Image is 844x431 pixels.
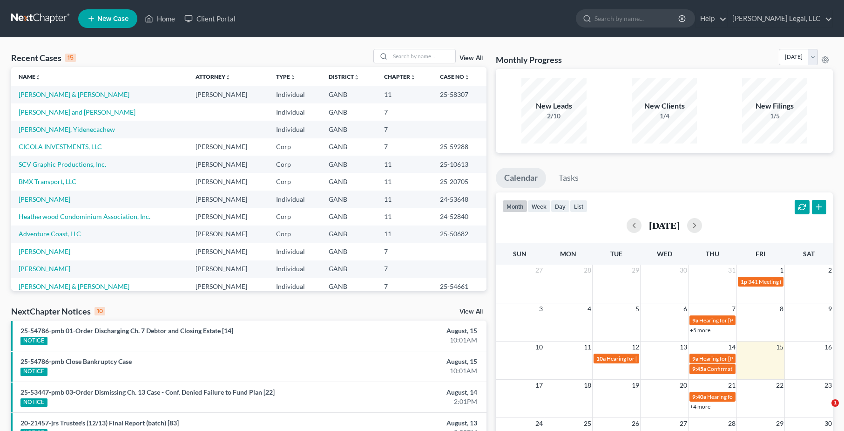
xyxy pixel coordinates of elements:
[728,10,832,27] a: [PERSON_NAME] Legal, LLC
[19,247,70,255] a: [PERSON_NAME]
[377,278,433,295] td: 7
[20,388,275,396] a: 25-53447-pmb 03-Order Dismissing Ch. 13 Case - Conf. Denied Failure to Fund Plan [22]
[321,138,376,156] td: GANB
[587,303,592,315] span: 4
[632,111,697,121] div: 1/4
[538,303,544,315] span: 3
[269,121,321,138] td: Individual
[631,380,640,391] span: 19
[831,399,839,407] span: 1
[188,208,269,225] td: [PERSON_NAME]
[583,342,592,353] span: 11
[188,226,269,243] td: [PERSON_NAME]
[321,173,376,190] td: GANB
[188,243,269,260] td: [PERSON_NAME]
[188,156,269,173] td: [PERSON_NAME]
[432,208,486,225] td: 24-52840
[679,342,688,353] span: 13
[596,355,606,362] span: 10a
[502,200,527,212] button: month
[269,278,321,295] td: Individual
[188,260,269,278] td: [PERSON_NAME]
[779,265,784,276] span: 1
[321,191,376,208] td: GANB
[594,10,680,27] input: Search by name...
[464,75,470,80] i: unfold_more
[631,418,640,429] span: 26
[513,250,527,258] span: Sun
[632,101,697,111] div: New Clients
[269,226,321,243] td: Corp
[377,138,433,156] td: 7
[432,226,486,243] td: 25-50682
[20,337,47,345] div: NOTICE
[521,101,587,111] div: New Leads
[140,10,180,27] a: Home
[269,191,321,208] td: Individual
[731,303,736,315] span: 7
[269,86,321,103] td: Individual
[331,366,478,376] div: 10:01AM
[269,208,321,225] td: Corp
[459,55,483,62] a: View All
[570,200,587,212] button: list
[19,143,102,151] a: CICOLA INVESTMENTS, LLC
[649,220,680,230] h2: [DATE]
[19,125,115,133] a: [PERSON_NAME], Yidenecachew
[756,250,765,258] span: Fri
[699,355,817,362] span: Hearing for [PERSON_NAME] [PERSON_NAME]
[827,303,833,315] span: 9
[742,111,807,121] div: 1/5
[11,306,105,317] div: NextChapter Notices
[410,75,416,80] i: unfold_more
[679,418,688,429] span: 27
[432,86,486,103] td: 25-58307
[269,243,321,260] td: Individual
[269,103,321,121] td: Individual
[690,327,710,334] a: +5 more
[432,173,486,190] td: 25-20705
[432,278,486,295] td: 25-54661
[331,335,478,345] div: 10:01AM
[377,103,433,121] td: 7
[20,357,132,365] a: 25-54786-pmb Close Bankruptcy Case
[560,250,576,258] span: Mon
[269,173,321,190] td: Corp
[631,342,640,353] span: 12
[534,265,544,276] span: 27
[496,54,562,65] h3: Monthly Progress
[692,317,698,324] span: 9a
[321,243,376,260] td: GANB
[440,73,470,80] a: Case Nounfold_more
[432,138,486,156] td: 25-59288
[432,156,486,173] td: 25-10613
[803,250,815,258] span: Sat
[610,250,622,258] span: Tue
[827,265,833,276] span: 2
[11,52,76,63] div: Recent Cases
[377,260,433,278] td: 7
[527,200,551,212] button: week
[657,250,672,258] span: Wed
[699,317,817,324] span: Hearing for [PERSON_NAME] [PERSON_NAME]
[269,138,321,156] td: Corp
[631,265,640,276] span: 29
[377,173,433,190] td: 11
[188,191,269,208] td: [PERSON_NAME]
[583,418,592,429] span: 25
[377,121,433,138] td: 7
[775,418,784,429] span: 29
[331,326,478,335] div: August, 15
[354,75,359,80] i: unfold_more
[331,357,478,366] div: August, 15
[692,393,706,400] span: 9:40a
[741,278,747,285] span: 1p
[321,278,376,295] td: GANB
[180,10,240,27] a: Client Portal
[19,73,41,80] a: Nameunfold_more
[20,327,233,335] a: 25-54786-pmb 01-Order Discharging Ch. 7 Debtor and Closing Estate [14]
[775,380,784,391] span: 22
[377,86,433,103] td: 11
[188,278,269,295] td: [PERSON_NAME]
[534,380,544,391] span: 17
